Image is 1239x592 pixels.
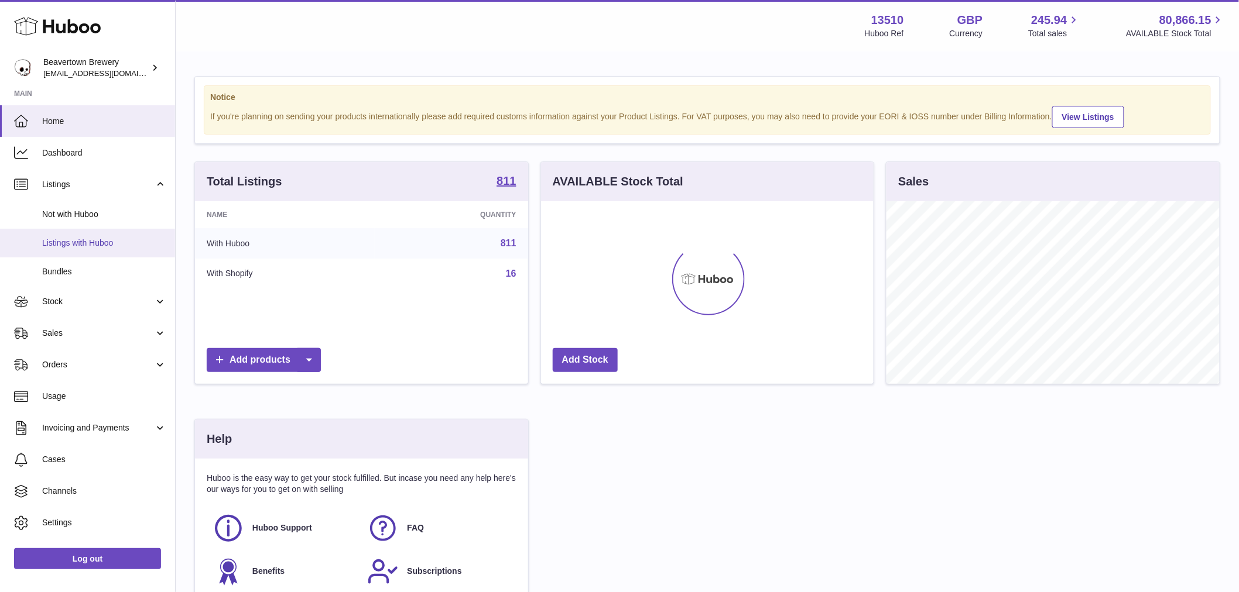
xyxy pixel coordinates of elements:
strong: GBP [957,12,983,28]
a: Add Stock [553,348,618,372]
h3: Help [207,431,232,447]
div: Currency [950,28,983,39]
span: Channels [42,486,166,497]
span: Not with Huboo [42,209,166,220]
span: Huboo Support [252,522,312,534]
span: Cases [42,454,166,465]
span: AVAILABLE Stock Total [1126,28,1225,39]
h3: Total Listings [207,174,282,190]
a: 811 [497,175,516,189]
span: [EMAIL_ADDRESS][DOMAIN_NAME] [43,68,172,78]
a: Huboo Support [213,512,355,544]
span: 80,866.15 [1159,12,1211,28]
a: FAQ [367,512,510,544]
strong: 811 [497,175,516,187]
span: FAQ [407,522,424,534]
img: internalAdmin-13510@internal.huboo.com [14,59,32,77]
span: Subscriptions [407,566,461,577]
strong: 13510 [871,12,904,28]
td: With Shopify [195,259,375,289]
div: Beavertown Brewery [43,57,149,79]
div: If you're planning on sending your products internationally please add required customs informati... [210,104,1204,128]
th: Name [195,201,375,228]
span: Listings with Huboo [42,238,166,249]
a: Benefits [213,556,355,587]
span: Stock [42,296,154,307]
span: Orders [42,359,154,370]
a: 16 [506,269,516,278]
a: View Listings [1052,106,1124,128]
a: Subscriptions [367,556,510,587]
th: Quantity [375,201,528,228]
a: 80,866.15 AVAILABLE Stock Total [1126,12,1225,39]
h3: AVAILABLE Stock Total [553,174,683,190]
span: Settings [42,517,166,528]
p: Huboo is the easy way to get your stock fulfilled. But incase you need any help here's our ways f... [207,473,516,495]
span: Dashboard [42,147,166,159]
span: Bundles [42,266,166,277]
a: 811 [501,238,516,248]
span: Sales [42,328,154,339]
strong: Notice [210,92,1204,103]
td: With Huboo [195,228,375,259]
span: Total sales [1028,28,1080,39]
span: 245.94 [1031,12,1067,28]
span: Usage [42,391,166,402]
div: Huboo Ref [865,28,904,39]
a: 245.94 Total sales [1028,12,1080,39]
span: Home [42,116,166,127]
h3: Sales [898,174,929,190]
a: Log out [14,548,161,569]
span: Listings [42,179,154,190]
a: Add products [207,348,321,372]
span: Invoicing and Payments [42,422,154,433]
span: Benefits [252,566,285,577]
